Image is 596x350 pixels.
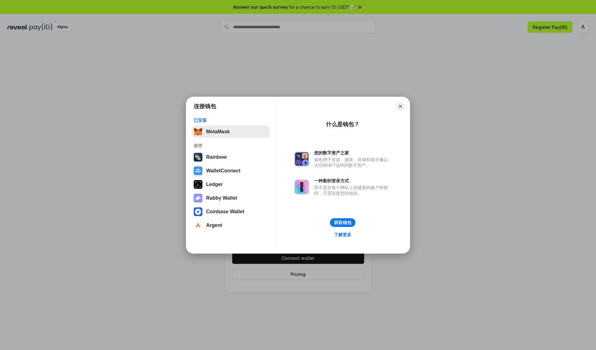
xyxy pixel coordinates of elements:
[194,207,202,216] img: svg+xml,%3Csvg%20width%3D%2228%22%20height%3D%2228%22%20viewBox%3D%220%200%2028%2028%22%20fill%3D...
[330,218,355,227] button: 获取钱包
[206,129,230,135] div: MetaMask
[314,150,391,156] div: 您的数字资产之家
[194,117,268,123] div: 已安装
[194,194,202,202] img: svg+xml,%3Csvg%20xmlns%3D%22http%3A%2F%2Fwww.w3.org%2F2000%2Fsvg%22%20fill%3D%22none%22%20viewBox...
[314,157,391,168] div: 钱包用于发送、接收、存储和显示像以太坊和NFT这样的数字资产。
[194,153,202,162] img: svg+xml,%3Csvg%20width%3D%22120%22%20height%3D%22120%22%20viewBox%3D%220%200%20120%20120%22%20fil...
[294,179,309,194] img: svg+xml,%3Csvg%20xmlns%3D%22http%3A%2F%2Fwww.w3.org%2F2000%2Fsvg%22%20fill%3D%22none%22%20viewBox...
[314,185,391,196] div: 而不是在每个网站上创建新的账户和密码，只需连接您的钱包。
[326,121,359,128] div: 什么是钱包？
[206,154,227,160] div: Rainbow
[194,180,202,189] img: svg+xml,%3Csvg%20xmlns%3D%22http%3A%2F%2Fwww.w3.org%2F2000%2Fsvg%22%20width%3D%2228%22%20height%3...
[194,127,202,136] img: svg+xml,%3Csvg%20fill%3D%22none%22%20height%3D%2233%22%20viewBox%3D%220%200%2035%2033%22%20width%...
[206,195,237,201] div: Rabby Wallet
[194,103,216,110] h1: 连接钱包
[206,223,222,228] div: Argent
[194,166,202,175] img: svg+xml,%3Csvg%20width%3D%2228%22%20height%3D%2228%22%20viewBox%3D%220%200%2028%2028%22%20fill%3D...
[192,126,270,138] button: MetaMask
[192,165,270,177] button: WalletConnect
[334,232,351,237] div: 了解更多
[206,209,244,215] div: Coinbase Wallet
[192,178,270,191] button: Ledger
[334,220,351,225] div: 获取钱包
[192,219,270,232] button: Argent
[194,143,268,148] div: 推荐
[314,178,391,184] div: 一种新的登录方式
[396,102,405,111] button: Close
[206,182,223,187] div: Ledger
[294,152,309,166] img: svg+xml,%3Csvg%20xmlns%3D%22http%3A%2F%2Fwww.w3.org%2F2000%2Fsvg%22%20fill%3D%22none%22%20viewBox...
[192,192,270,204] button: Rabby Wallet
[330,231,355,239] a: 了解更多
[206,168,241,174] div: WalletConnect
[192,151,270,163] button: Rainbow
[194,221,202,230] img: svg+xml,%3Csvg%20width%3D%2228%22%20height%3D%2228%22%20viewBox%3D%220%200%2028%2028%22%20fill%3D...
[192,206,270,218] button: Coinbase Wallet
